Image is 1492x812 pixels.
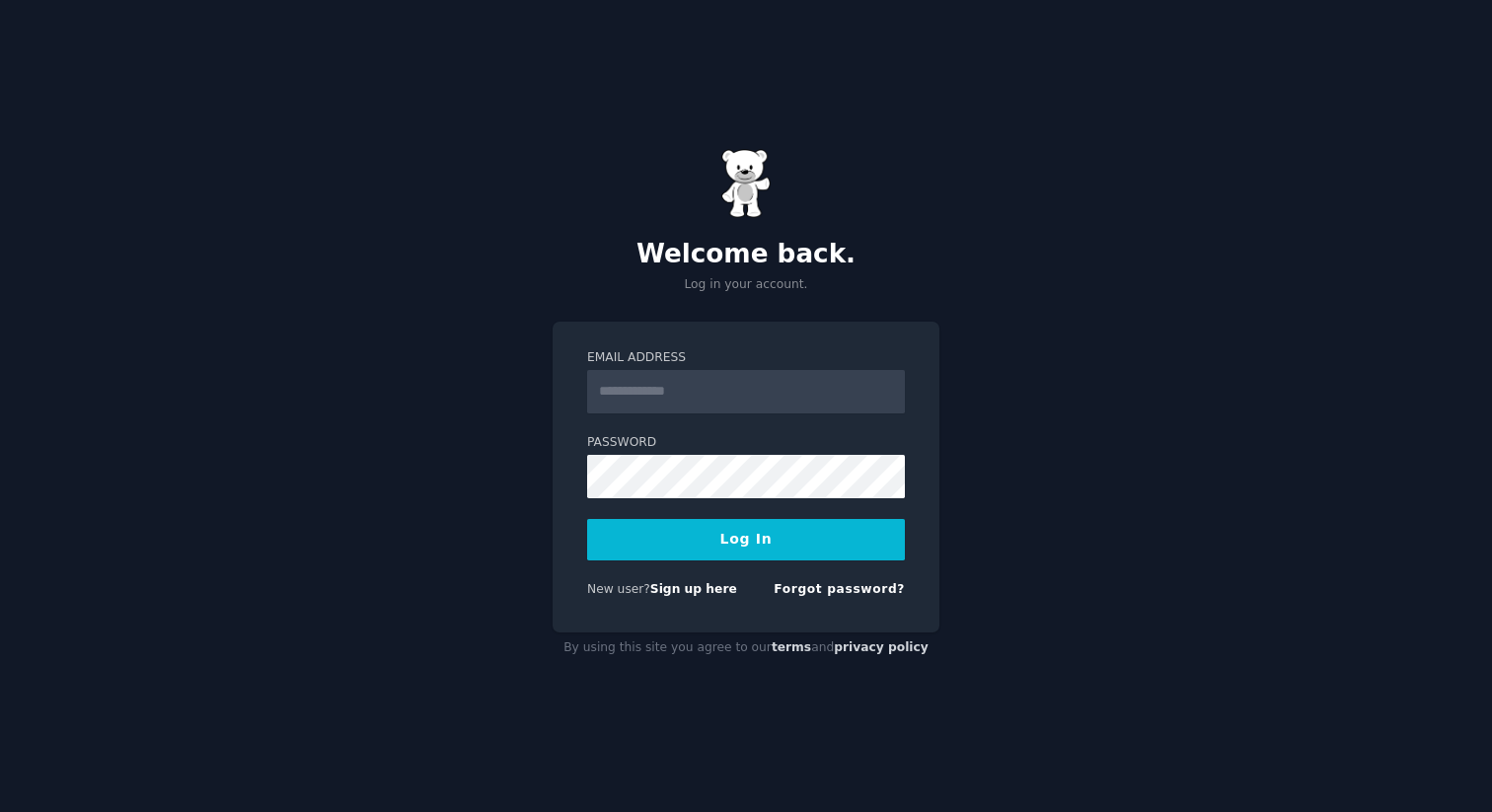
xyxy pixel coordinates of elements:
a: Forgot password? [774,582,905,596]
a: terms [772,640,811,654]
span: New user? [587,582,650,596]
button: Log In [587,519,905,560]
a: Sign up here [650,582,737,596]
div: By using this site you agree to our and [553,632,939,664]
p: Log in your account. [553,276,939,294]
a: privacy policy [834,640,929,654]
img: Gummy Bear [721,149,771,218]
h2: Welcome back. [553,239,939,270]
label: Email Address [587,349,905,367]
label: Password [587,434,905,452]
